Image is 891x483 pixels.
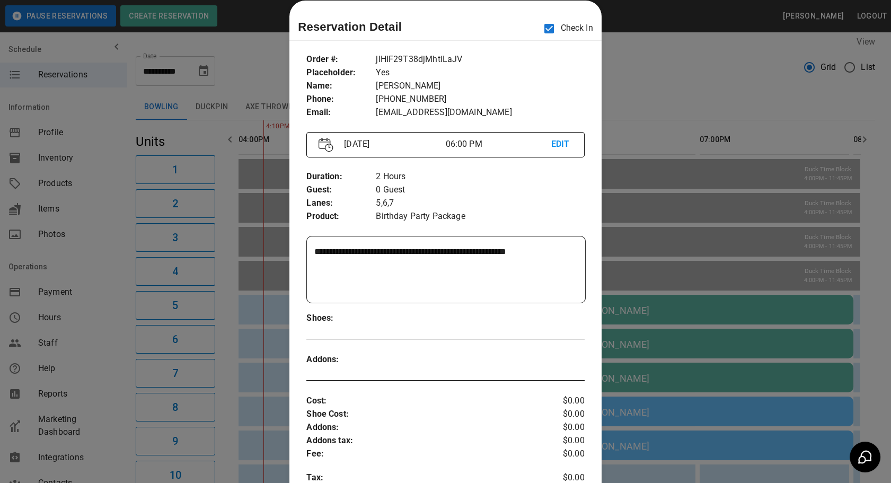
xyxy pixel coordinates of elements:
p: Birthday Party Package [376,210,584,223]
p: $0.00 [538,434,584,447]
p: $0.00 [538,408,584,421]
p: EDIT [551,138,572,151]
p: Fee : [306,447,538,461]
p: [PHONE_NUMBER] [376,93,584,106]
p: Product : [306,210,376,223]
p: 06:00 PM [445,138,551,151]
p: Shoes : [306,312,376,325]
p: Duration : [306,170,376,183]
p: Phone : [306,93,376,106]
p: [PERSON_NAME] [376,80,584,93]
p: $0.00 [538,421,584,434]
p: Lanes : [306,197,376,210]
p: jIHIF29T38djMhtiLaJV [376,53,584,66]
p: Guest : [306,183,376,197]
p: Addons : [306,421,538,434]
p: Email : [306,106,376,119]
p: $0.00 [538,447,584,461]
p: Addons tax : [306,434,538,447]
img: Vector [319,138,333,152]
p: [DATE] [340,138,445,151]
p: Yes [376,66,584,80]
p: Check In [538,17,593,40]
p: Order # : [306,53,376,66]
p: 0 Guest [376,183,584,197]
p: 5,6,7 [376,197,584,210]
p: Cost : [306,394,538,408]
p: Name : [306,80,376,93]
p: Shoe Cost : [306,408,538,421]
p: 2 Hours [376,170,584,183]
p: Reservation Detail [298,18,402,36]
p: Addons : [306,353,376,366]
p: $0.00 [538,394,584,408]
p: [EMAIL_ADDRESS][DOMAIN_NAME] [376,106,584,119]
p: Placeholder : [306,66,376,80]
